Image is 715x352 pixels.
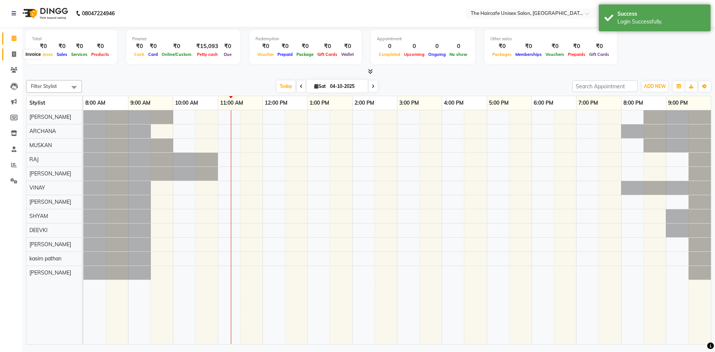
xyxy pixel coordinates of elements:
input: Search Appointment [572,80,638,92]
div: Finance [132,36,234,42]
span: Products [89,52,111,57]
span: Services [69,52,89,57]
span: [PERSON_NAME] [29,269,71,276]
a: 7:00 PM [576,98,600,108]
span: Stylist [29,99,45,106]
span: Prepaids [566,52,587,57]
div: ₹0 [276,42,295,51]
span: Package [295,52,315,57]
div: ₹0 [339,42,356,51]
button: ADD NEW [642,81,668,92]
a: 1:00 PM [308,98,331,108]
div: ₹0 [566,42,587,51]
a: 10:00 AM [173,98,200,108]
span: Filter Stylist [31,83,57,89]
div: 0 [402,42,426,51]
span: RAJ [29,156,39,163]
div: ₹0 [146,42,160,51]
div: Redemption [255,36,356,42]
a: 3:00 PM [397,98,421,108]
span: Due [222,52,233,57]
span: Upcoming [402,52,426,57]
a: 5:00 PM [487,98,511,108]
span: Sales [55,52,69,57]
span: DEEVKI [29,227,48,234]
div: 0 [426,42,448,51]
a: 4:00 PM [442,98,465,108]
span: Gift Cards [315,52,339,57]
span: Prepaid [276,52,295,57]
div: Success [617,10,705,18]
a: 9:00 AM [128,98,152,108]
div: ₹0 [255,42,276,51]
div: ₹0 [587,42,611,51]
div: ₹0 [544,42,566,51]
div: ₹0 [315,42,339,51]
span: Card [146,52,160,57]
span: [PERSON_NAME] [29,114,71,120]
div: 0 [448,42,469,51]
span: Petty cash [195,52,220,57]
div: ₹15,093 [193,42,221,51]
span: kasim pathan [29,255,61,262]
div: Invoice [23,50,42,59]
a: 12:00 PM [263,98,289,108]
span: Memberships [514,52,544,57]
a: 8:00 AM [83,98,107,108]
span: [PERSON_NAME] [29,241,71,248]
span: Online/Custom [160,52,193,57]
span: Today [277,80,295,92]
div: ₹0 [89,42,111,51]
div: ₹0 [55,42,69,51]
span: [PERSON_NAME] [29,199,71,205]
a: 6:00 PM [532,98,555,108]
span: Completed [377,52,402,57]
div: ₹0 [295,42,315,51]
span: ARCHANA [29,128,56,134]
span: Gift Cards [587,52,611,57]
span: No show [448,52,469,57]
div: Login Successfully. [617,18,705,26]
span: Packages [490,52,514,57]
span: MUSKAN [29,142,52,149]
a: 9:00 PM [666,98,690,108]
a: 11:00 AM [218,98,245,108]
span: Wallet [339,52,356,57]
img: logo [19,3,70,24]
a: 8:00 PM [622,98,645,108]
span: SHYAM [29,213,48,219]
div: ₹0 [132,42,146,51]
span: ADD NEW [644,83,666,89]
div: ₹0 [32,42,55,51]
div: ₹0 [69,42,89,51]
span: Vouchers [544,52,566,57]
div: Appointment [377,36,469,42]
span: Ongoing [426,52,448,57]
span: Sat [312,83,328,89]
span: [PERSON_NAME] [29,170,71,177]
div: ₹0 [160,42,193,51]
span: VINAY [29,184,45,191]
div: ₹0 [514,42,544,51]
div: 0 [377,42,402,51]
div: ₹0 [490,42,514,51]
input: 2025-10-04 [328,81,365,92]
a: 2:00 PM [353,98,376,108]
div: ₹0 [221,42,234,51]
div: Other sales [490,36,611,42]
div: Total [32,36,111,42]
span: Voucher [255,52,276,57]
span: Cash [132,52,146,57]
b: 08047224946 [82,3,115,24]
